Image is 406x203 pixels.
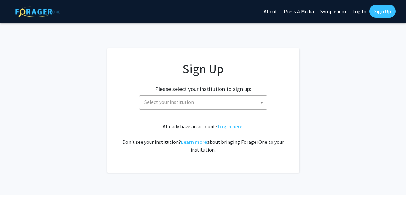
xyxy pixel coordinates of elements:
a: Sign Up [369,5,396,18]
span: Select your institution [144,99,194,105]
a: Learn more about bringing ForagerOne to your institution [181,139,207,145]
h2: Please select your institution to sign up: [155,86,251,93]
span: Select your institution [139,95,267,110]
h1: Sign Up [120,61,287,77]
span: Select your institution [142,96,267,109]
img: ForagerOne Logo [15,6,60,17]
div: Already have an account? . Don't see your institution? about bringing ForagerOne to your institut... [120,123,287,153]
a: Log in here [218,123,242,130]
